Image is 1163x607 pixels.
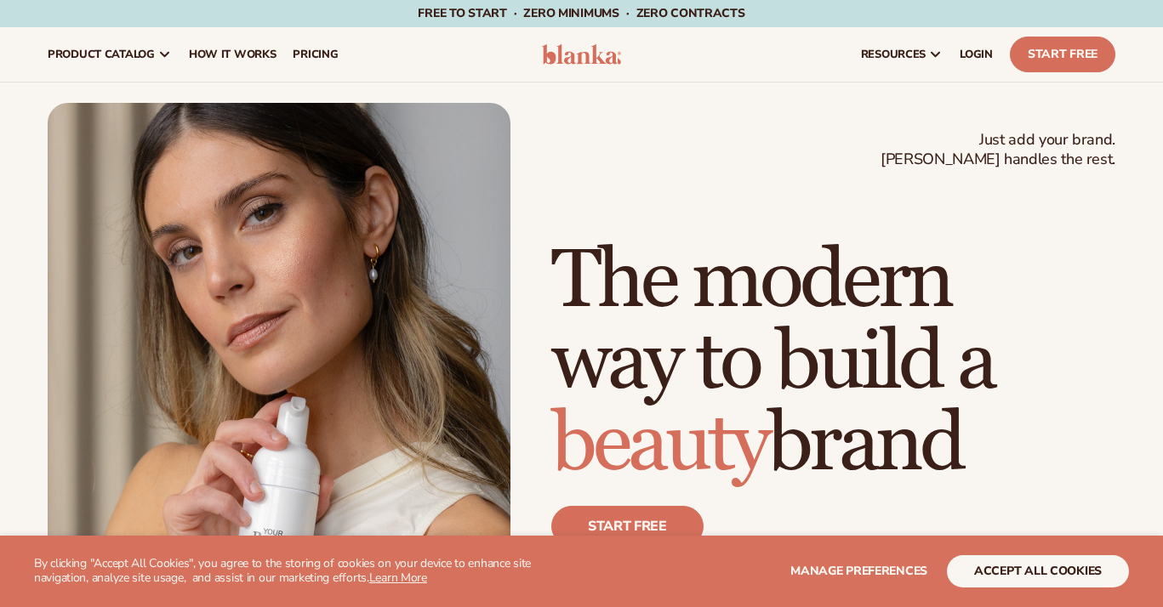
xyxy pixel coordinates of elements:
[861,48,926,61] span: resources
[418,5,744,21] span: Free to start · ZERO minimums · ZERO contracts
[180,27,285,82] a: How It Works
[542,44,622,65] img: logo
[189,48,276,61] span: How It Works
[551,241,1115,485] h1: The modern way to build a brand
[960,48,993,61] span: LOGIN
[1010,37,1115,72] a: Start Free
[34,557,581,586] p: By clicking "Accept All Cookies", you agree to the storing of cookies on your device to enhance s...
[947,555,1129,587] button: accept all cookies
[852,27,951,82] a: resources
[284,27,346,82] a: pricing
[48,48,155,61] span: product catalog
[790,555,927,587] button: Manage preferences
[551,394,767,494] span: beauty
[293,48,338,61] span: pricing
[790,563,927,579] span: Manage preferences
[881,130,1115,170] span: Just add your brand. [PERSON_NAME] handles the rest.
[39,27,180,82] a: product catalog
[369,570,427,586] a: Learn More
[951,27,1001,82] a: LOGIN
[551,506,704,547] a: Start free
